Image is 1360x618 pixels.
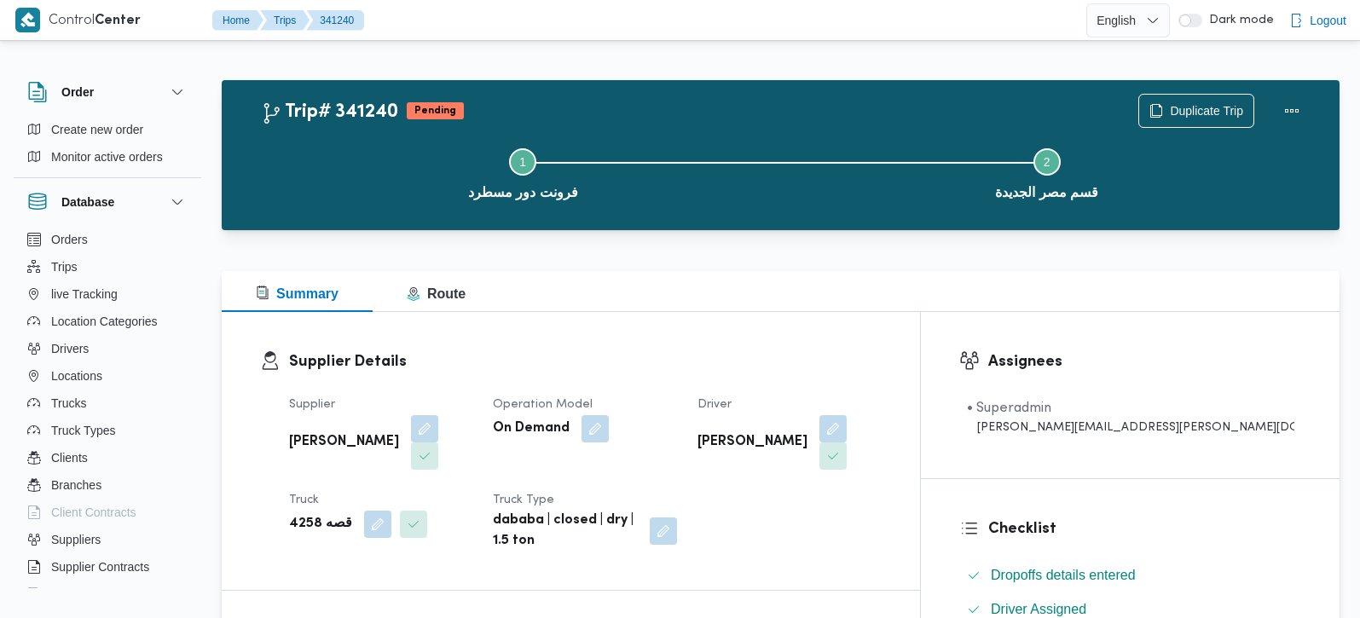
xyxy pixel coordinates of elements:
[407,286,466,301] span: Route
[27,192,188,212] button: Database
[20,471,194,499] button: Branches
[61,82,94,102] h3: Order
[261,128,785,217] button: فرونت دور مسطرد
[51,584,94,604] span: Devices
[1282,3,1353,38] button: Logout
[256,286,339,301] span: Summary
[414,106,456,116] b: Pending
[51,229,88,250] span: Orders
[20,526,194,553] button: Suppliers
[51,529,101,550] span: Suppliers
[407,102,464,119] span: Pending
[95,14,141,27] b: Center
[995,182,1098,203] span: قسم مصر الجديدة
[20,444,194,471] button: Clients
[697,432,807,453] b: [PERSON_NAME]
[20,553,194,580] button: Supplier Contracts
[20,308,194,335] button: Location Categories
[1275,94,1309,128] button: Actions
[289,432,399,453] b: [PERSON_NAME]
[27,82,188,102] button: Order
[261,101,398,124] h2: Trip# 341240
[51,420,115,441] span: Truck Types
[20,280,194,308] button: live Tracking
[51,366,102,386] span: Locations
[51,284,118,304] span: live Tracking
[51,557,149,577] span: Supplier Contracts
[991,602,1086,616] span: Driver Assigned
[260,10,310,31] button: Trips
[51,393,86,413] span: Trucks
[960,562,1301,589] button: Dropoffs details entered
[1044,155,1050,169] span: 2
[51,502,136,523] span: Client Contracts
[17,550,72,601] iframe: chat widget
[967,398,1294,436] span: • Superadmin mohamed.nabil@illa.com.eg
[988,350,1301,373] h3: Assignees
[519,155,526,169] span: 1
[14,116,201,177] div: Order
[289,350,882,373] h3: Supplier Details
[1170,101,1243,121] span: Duplicate Trip
[20,580,194,608] button: Devices
[51,448,88,468] span: Clients
[15,8,40,32] img: X8yXhbKr1z7QwAAAABJRU5ErkJggg==
[988,517,1301,540] h3: Checklist
[20,116,194,143] button: Create new order
[51,475,101,495] span: Branches
[1138,94,1254,128] button: Duplicate Trip
[493,511,637,552] b: dababa | closed | dry | 1.5 ton
[289,494,319,505] span: Truck
[1310,10,1346,31] span: Logout
[1202,14,1274,27] span: Dark mode
[20,390,194,417] button: Trucks
[51,119,143,140] span: Create new order
[697,399,732,410] span: Driver
[20,335,194,362] button: Drivers
[20,143,194,170] button: Monitor active orders
[785,128,1310,217] button: قسم مصر الجديدة
[991,568,1136,582] span: Dropoffs details entered
[20,226,194,253] button: Orders
[20,417,194,444] button: Truck Types
[212,10,263,31] button: Home
[289,514,352,534] b: قصه 4258
[51,311,158,332] span: Location Categories
[493,419,570,439] b: On Demand
[468,182,578,203] span: فرونت دور مسطرد
[20,499,194,526] button: Client Contracts
[20,362,194,390] button: Locations
[51,338,89,359] span: Drivers
[967,419,1294,436] div: [PERSON_NAME][EMAIL_ADDRESS][PERSON_NAME][DOMAIN_NAME]
[967,398,1294,419] div: • Superadmin
[51,257,78,277] span: Trips
[493,494,554,505] span: Truck Type
[991,565,1136,586] span: Dropoffs details entered
[20,253,194,280] button: Trips
[289,399,335,410] span: Supplier
[306,10,364,31] button: 341240
[61,192,114,212] h3: Database
[14,226,201,595] div: Database
[493,399,593,410] span: Operation Model
[51,147,163,167] span: Monitor active orders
